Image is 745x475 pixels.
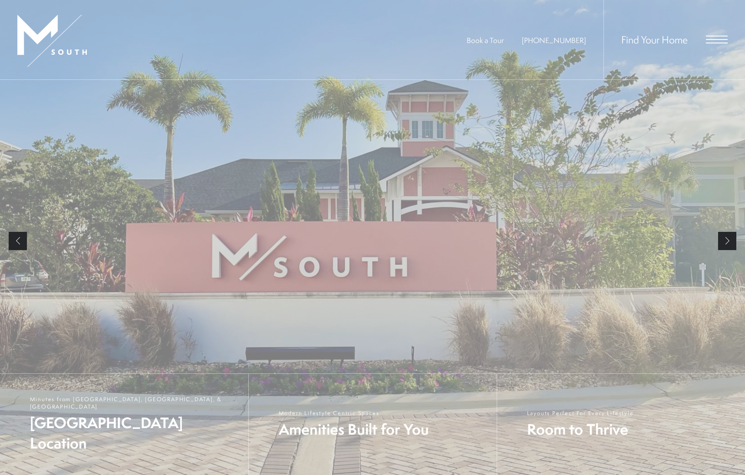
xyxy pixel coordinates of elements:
span: Layouts Perfect For Every Lifestyle [527,409,634,417]
a: Find Your Home [621,33,688,46]
span: Amenities Built for You [279,419,429,439]
span: Modern Lifestyle Centric Spaces [279,409,429,417]
span: Minutes from [GEOGRAPHIC_DATA], [GEOGRAPHIC_DATA], & [GEOGRAPHIC_DATA] [30,396,240,410]
a: Previous [9,232,27,250]
a: Next [718,232,736,250]
span: [PHONE_NUMBER] [522,35,586,45]
img: MSouth [17,15,87,67]
a: Layouts Perfect For Every Lifestyle [497,374,745,475]
a: Book a Tour [467,35,504,45]
span: [GEOGRAPHIC_DATA] Location [30,412,240,453]
a: Call Us at 813-570-8014 [522,35,586,45]
a: Modern Lifestyle Centric Spaces [248,374,497,475]
button: Open Menu [706,36,728,43]
span: Room to Thrive [527,419,634,439]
